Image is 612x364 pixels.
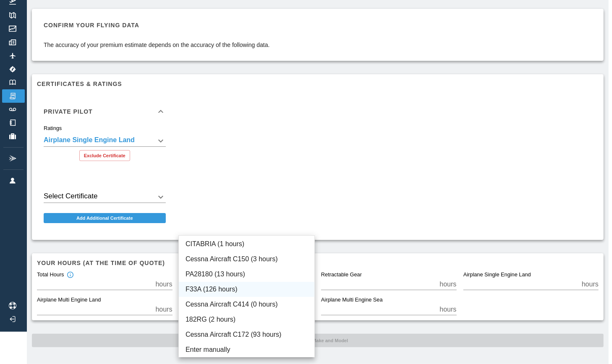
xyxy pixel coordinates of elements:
li: 182RG (2 hours) [179,312,314,327]
li: Enter manually [179,342,314,357]
li: CITABRIA (1 hours) [179,237,314,252]
li: F33A (126 hours) [179,282,314,297]
li: Cessna Aircraft C150 (3 hours) [179,252,314,267]
li: PA28180 (13 hours) [179,267,314,282]
li: Cessna Aircraft C414 (0 hours) [179,297,314,312]
li: Cessna Aircraft C172 (93 hours) [179,327,314,342]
